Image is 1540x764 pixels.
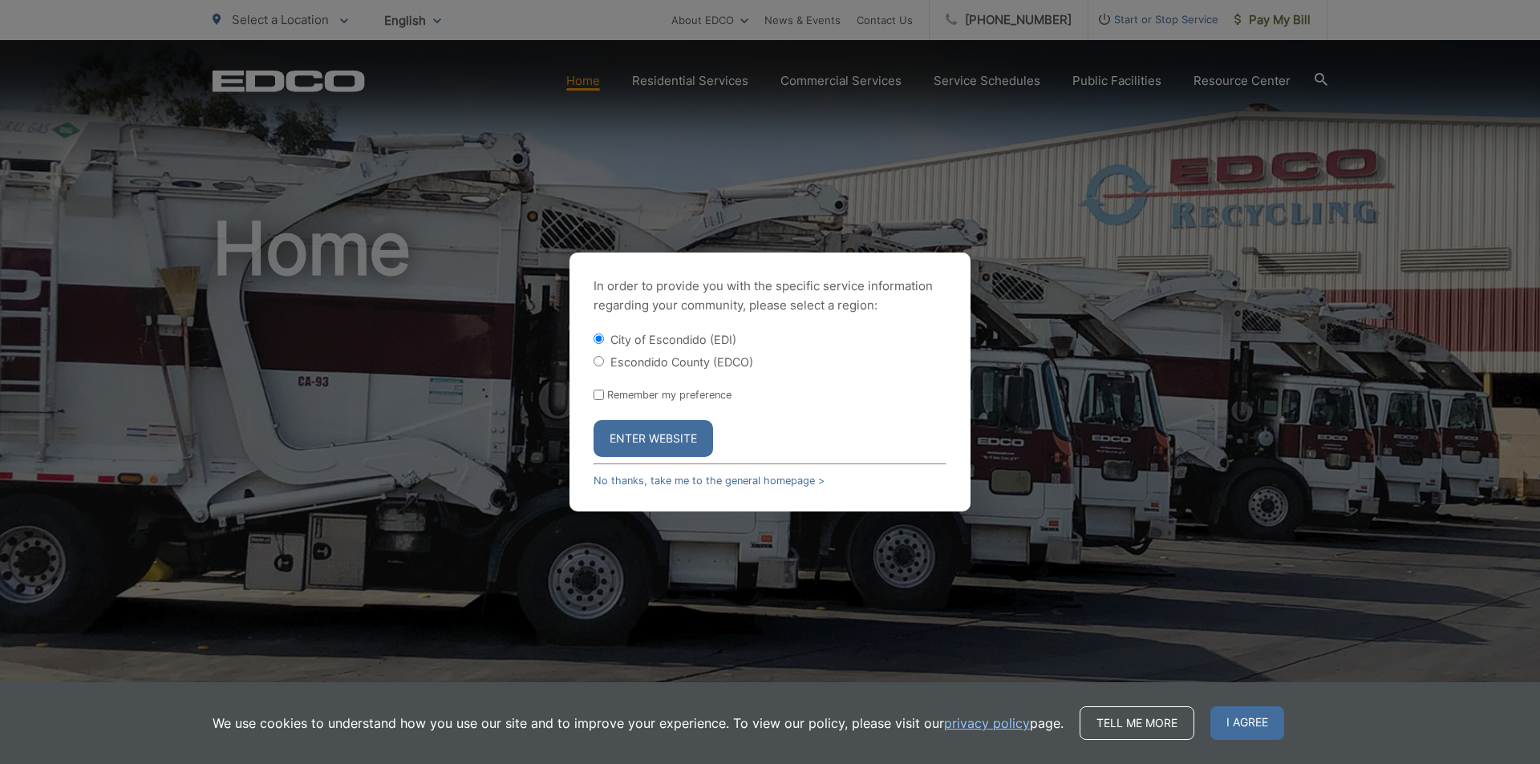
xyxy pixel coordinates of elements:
p: In order to provide you with the specific service information regarding your community, please se... [594,277,946,315]
a: privacy policy [944,713,1030,733]
span: I agree [1210,706,1284,740]
a: Tell me more [1080,706,1194,740]
button: Enter Website [594,420,713,457]
label: Remember my preference [607,389,731,401]
label: City of Escondido (EDI) [610,333,736,346]
a: No thanks, take me to the general homepage > [594,475,825,487]
label: Escondido County (EDCO) [610,355,753,369]
p: We use cookies to understand how you use our site and to improve your experience. To view our pol... [213,713,1064,733]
